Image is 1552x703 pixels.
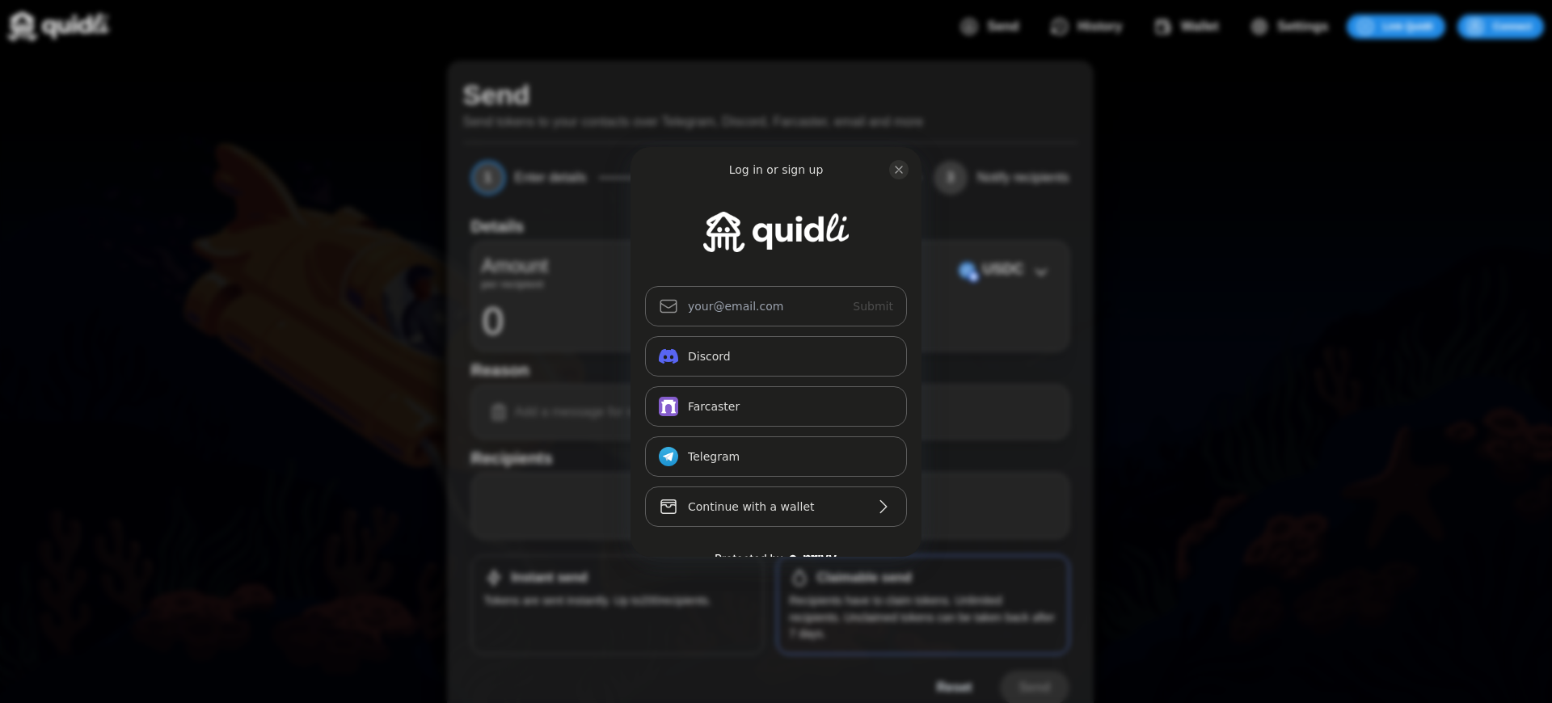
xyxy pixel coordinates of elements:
[729,162,824,178] div: Log in or sign up
[889,160,909,179] button: close modal
[853,300,893,313] span: Submit
[645,486,907,527] button: Continue with a wallet
[645,286,907,326] input: Submit
[645,386,907,427] button: Farcaster
[688,497,864,516] div: Continue with a wallet
[839,286,907,326] button: Submit
[645,336,907,377] button: Discord
[645,436,907,477] button: Telegram
[703,212,849,252] img: Quidli Dapp logo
